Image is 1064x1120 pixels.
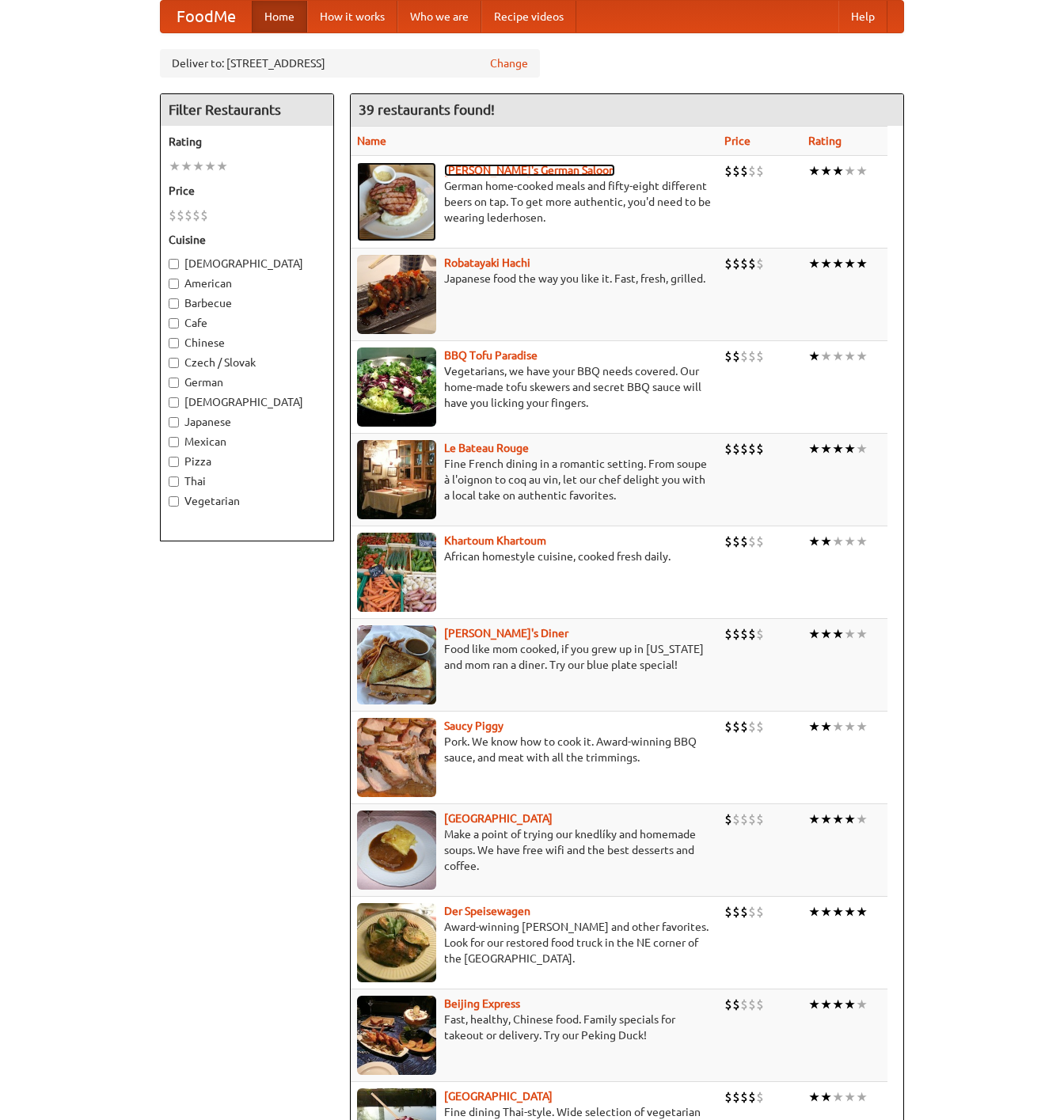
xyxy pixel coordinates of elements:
li: $ [732,625,740,643]
li: $ [748,255,756,272]
label: Japanese [169,414,325,430]
p: Pork. We know how to cook it. Award-winning BBQ sauce, and meat with all the trimmings. [357,734,712,765]
a: Beijing Express [444,997,520,1010]
li: $ [732,996,740,1013]
label: Cafe [169,315,325,331]
input: Thai [169,476,179,487]
img: khartoum.jpg [357,533,436,612]
li: ★ [856,903,868,921]
b: BBQ Tofu Paradise [444,349,538,362]
label: Barbecue [169,295,325,311]
li: $ [748,347,756,365]
li: $ [732,162,740,180]
a: FoodMe [161,1,252,32]
img: czechpoint.jpg [357,811,436,890]
li: $ [740,1088,748,1106]
input: Pizza [169,457,179,467]
a: Help [838,1,887,32]
p: Food like mom cooked, if you grew up in [US_STATE] and mom ran a diner. Try our blue plate special! [357,641,712,673]
li: $ [740,440,748,457]
img: sallys.jpg [357,625,436,704]
a: How it works [307,1,397,32]
li: $ [748,996,756,1013]
h5: Price [169,183,325,199]
p: Fast, healthy, Chinese food. Family specials for takeout or delivery. Try our Peking Duck! [357,1012,712,1043]
b: [PERSON_NAME]'s German Saloon [444,164,615,177]
li: ★ [856,625,868,643]
li: ★ [856,811,868,828]
li: ★ [820,1088,832,1106]
img: bateaurouge.jpg [357,440,436,519]
label: Vegetarian [169,493,325,509]
li: ★ [856,440,868,457]
li: $ [748,625,756,643]
input: German [169,378,179,388]
input: [DEMOGRAPHIC_DATA] [169,397,179,408]
li: ★ [204,158,216,175]
li: $ [740,718,748,735]
b: Der Speisewagen [444,905,530,917]
li: ★ [832,625,844,643]
li: ★ [832,811,844,828]
label: [DEMOGRAPHIC_DATA] [169,256,325,271]
li: ★ [808,1088,820,1106]
li: $ [732,533,740,550]
a: Who we are [397,1,481,32]
h5: Rating [169,134,325,150]
li: $ [756,255,764,272]
a: [GEOGRAPHIC_DATA] [444,1090,553,1103]
li: $ [748,162,756,180]
li: ★ [820,162,832,180]
li: $ [756,1088,764,1106]
li: ★ [808,903,820,921]
p: Vegetarians, we have your BBQ needs covered. Our home-made tofu skewers and secret BBQ sauce will... [357,363,712,411]
li: ★ [844,347,856,365]
ng-pluralize: 39 restaurants found! [359,102,495,117]
li: ★ [808,255,820,272]
img: esthers.jpg [357,162,436,241]
label: Thai [169,473,325,489]
a: Recipe videos [481,1,576,32]
li: $ [740,996,748,1013]
li: $ [192,207,200,224]
input: Chinese [169,338,179,348]
a: Khartoum Khartoum [444,534,546,547]
li: $ [740,162,748,180]
label: [DEMOGRAPHIC_DATA] [169,394,325,410]
li: $ [756,533,764,550]
li: $ [724,625,732,643]
li: $ [756,996,764,1013]
input: Barbecue [169,298,179,309]
li: $ [756,718,764,735]
label: Chinese [169,335,325,351]
a: [PERSON_NAME]'s Diner [444,627,568,640]
li: ★ [832,996,844,1013]
li: ★ [820,255,832,272]
li: ★ [808,811,820,828]
li: ★ [832,903,844,921]
li: ★ [856,996,868,1013]
li: $ [724,440,732,457]
li: ★ [808,440,820,457]
li: ★ [808,347,820,365]
li: ★ [192,158,204,175]
li: ★ [832,255,844,272]
li: ★ [844,718,856,735]
li: ★ [216,158,228,175]
li: ★ [856,718,868,735]
li: $ [740,625,748,643]
p: German home-cooked meals and fifty-eight different beers on tap. To get more authentic, you'd nee... [357,178,712,226]
li: ★ [808,162,820,180]
li: $ [756,347,764,365]
li: $ [724,162,732,180]
li: $ [748,1088,756,1106]
li: $ [724,347,732,365]
input: Cafe [169,318,179,328]
li: $ [724,903,732,921]
li: $ [724,1088,732,1106]
li: $ [756,903,764,921]
label: American [169,275,325,291]
li: $ [732,903,740,921]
